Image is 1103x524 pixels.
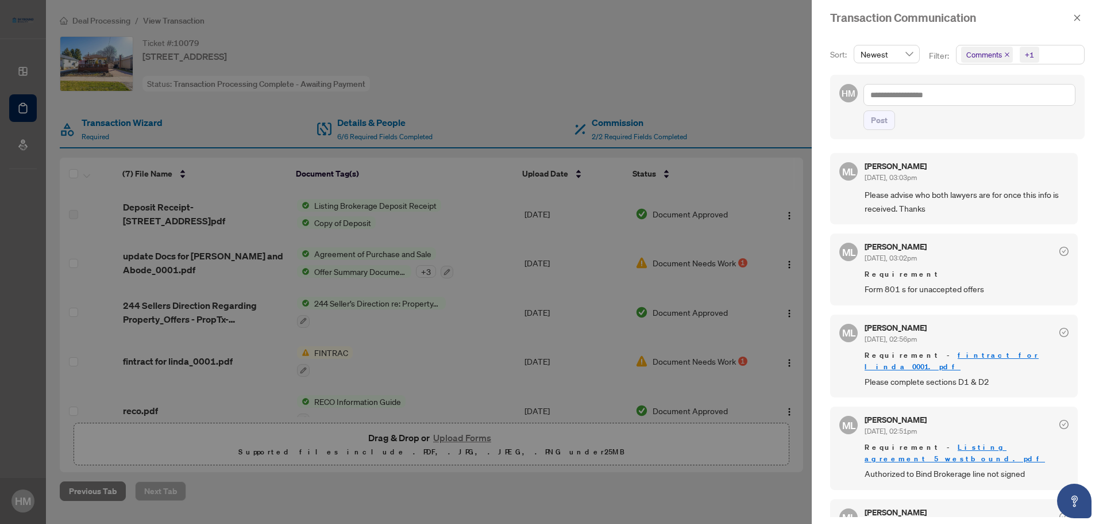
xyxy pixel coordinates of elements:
span: Please advise who both lawyers are for once this info is received. Thanks [865,188,1069,215]
span: Requirement - [865,442,1069,465]
span: Authorized to Bind Brokerage line not signed [865,467,1069,480]
span: Requirement [865,269,1069,280]
span: [DATE], 02:51pm [865,427,917,435]
span: Please complete sections D1 & D2 [865,375,1069,388]
span: check-circle [1059,512,1069,522]
span: Newest [861,45,913,63]
a: fintract for linda_0001.pdf [865,350,1039,372]
span: close [1073,14,1081,22]
span: ML [842,418,855,433]
span: Requirement - [865,350,1069,373]
span: Form 801 s for unaccepted offers [865,282,1069,296]
span: ML [842,325,855,341]
div: +1 [1025,49,1034,60]
span: [DATE], 03:02pm [865,254,917,262]
span: check-circle [1059,328,1069,337]
div: Transaction Communication [830,9,1070,26]
h5: [PERSON_NAME] [865,416,927,424]
span: ML [842,164,855,179]
p: Sort: [830,48,849,61]
button: Open asap [1057,484,1092,518]
span: close [1004,52,1010,58]
h5: [PERSON_NAME] [865,162,927,170]
h5: [PERSON_NAME] [865,243,927,251]
h5: [PERSON_NAME] [865,508,927,517]
p: Filter: [929,49,951,62]
span: check-circle [1059,247,1069,256]
span: Comments [961,47,1013,63]
h5: [PERSON_NAME] [865,324,927,332]
span: HM [842,87,855,100]
span: [DATE], 03:03pm [865,173,917,182]
span: ML [842,244,855,260]
span: Comments [966,49,1002,60]
button: Post [863,110,895,130]
span: [DATE], 02:56pm [865,335,917,343]
span: check-circle [1059,420,1069,429]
